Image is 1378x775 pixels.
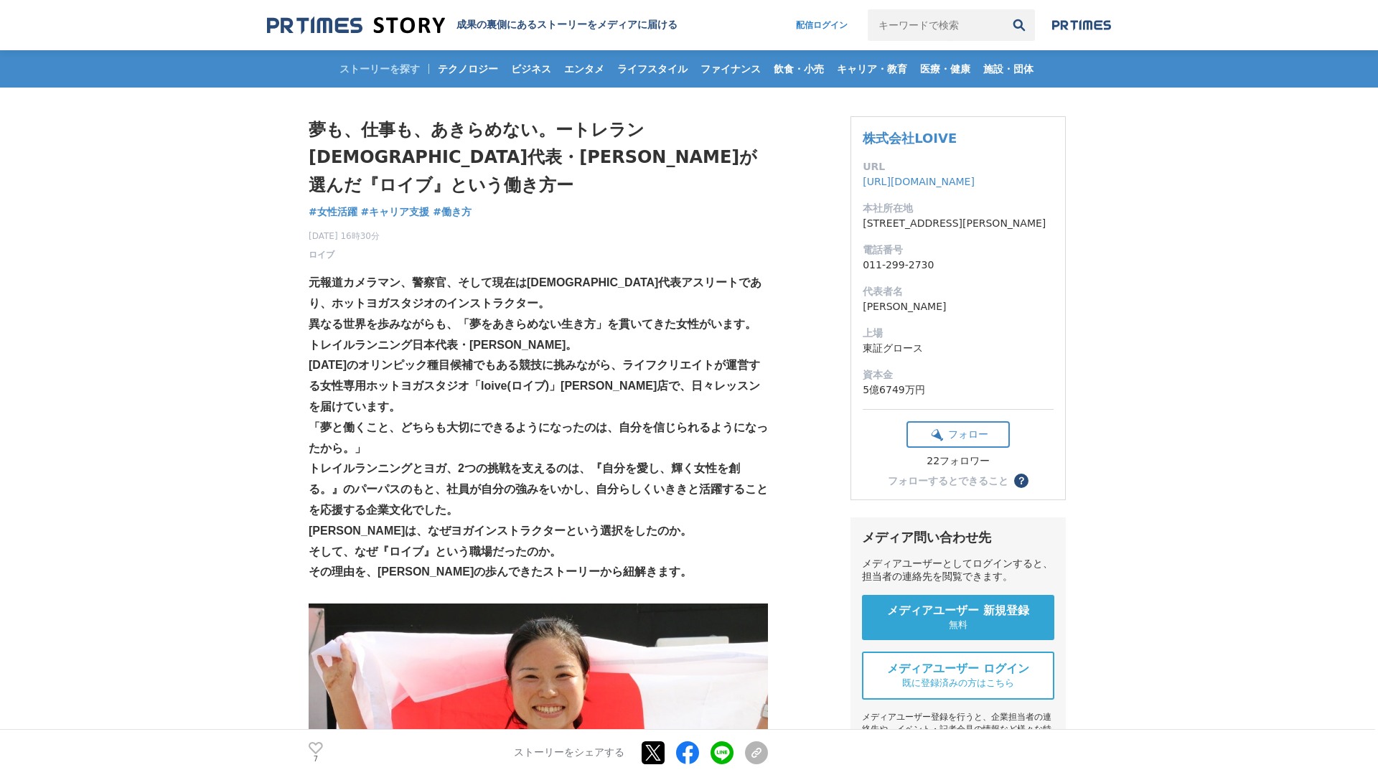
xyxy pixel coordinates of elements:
strong: [DATE]のオリンピック種目候補でもある競技に挑みながら、ライフクリエイトが運営する女性専用ホットヨガスタジオ「loive(ロイブ)」[PERSON_NAME]店で、日々レッスンを届けています。 [309,359,760,413]
h1: 夢も、仕事も、あきらめない。ートレラン[DEMOGRAPHIC_DATA]代表・[PERSON_NAME]が選んだ『ロイブ』という働き方ー [309,116,768,199]
dd: [STREET_ADDRESS][PERSON_NAME] [863,216,1054,231]
div: 22フォロワー [906,455,1010,468]
span: 無料 [949,619,967,631]
div: メディア問い合わせ先 [862,529,1054,546]
a: 配信ログイン [782,9,862,41]
strong: そして、なぜ『ロイブ』という職場だったのか。 [309,545,561,558]
span: 飲食・小売 [768,62,830,75]
a: ファイナンス [695,50,767,88]
span: エンタメ [558,62,610,75]
div: メディアユーザー登録を行うと、企業担当者の連絡先や、イベント・記者会見の情報など様々な特記情報を閲覧できます。 ※内容はストーリー・プレスリリースにより異なります。 [862,711,1054,772]
span: [DATE] 16時30分 [309,230,380,243]
strong: [PERSON_NAME]は、なぜヨガインストラクターという選択をしたのか。 [309,525,692,537]
a: キャリア・教育 [831,50,913,88]
a: ライフスタイル [611,50,693,88]
strong: 「夢と働くこと、どちらも大切にできるようになったのは、自分を信じられるようになったから。」 [309,421,768,454]
a: エンタメ [558,50,610,88]
dd: 5億6749万円 [863,382,1054,398]
a: #働き方 [433,205,472,220]
strong: 異なる世界を歩みながらも、「夢をあきらめない生き方」を貫いてきた女性がいます。 [309,318,756,330]
span: メディアユーザー 新規登録 [887,603,1029,619]
a: [URL][DOMAIN_NAME] [863,176,975,187]
strong: トレイルランニング日本代表・[PERSON_NAME]。 [309,339,577,351]
span: ファイナンス [695,62,767,75]
dd: [PERSON_NAME] [863,299,1054,314]
a: 株式会社LOIVE [863,131,957,146]
dt: URL [863,159,1054,174]
dt: 資本金 [863,367,1054,382]
a: 医療・健康 [914,50,976,88]
span: メディアユーザー ログイン [887,662,1029,677]
span: #働き方 [433,205,472,218]
a: ロイブ [309,248,334,261]
div: フォローするとできること [888,476,1008,486]
button: 検索 [1003,9,1035,41]
span: キャリア・教育 [831,62,913,75]
span: ？ [1016,476,1026,486]
span: 施設・団体 [978,62,1039,75]
a: テクノロジー [432,50,504,88]
div: メディアユーザーとしてログインすると、担当者の連絡先を閲覧できます。 [862,558,1054,583]
a: メディアユーザー ログイン 既に登録済みの方はこちら [862,652,1054,700]
span: テクノロジー [432,62,504,75]
dd: 011-299-2730 [863,258,1054,273]
a: #キャリア支援 [361,205,430,220]
h2: 成果の裏側にあるストーリーをメディアに届ける [456,19,678,32]
button: フォロー [906,421,1010,448]
a: 成果の裏側にあるストーリーをメディアに届ける 成果の裏側にあるストーリーをメディアに届ける [267,16,678,35]
p: ストーリーをシェアする [514,746,624,759]
span: 医療・健康 [914,62,976,75]
a: #女性活躍 [309,205,357,220]
dt: 本社所在地 [863,201,1054,216]
img: 成果の裏側にあるストーリーをメディアに届ける [267,16,445,35]
a: メディアユーザー 新規登録 無料 [862,595,1054,640]
dt: 上場 [863,326,1054,341]
a: 飲食・小売 [768,50,830,88]
strong: 元報道カメラマン、警察官、そして現在は[DEMOGRAPHIC_DATA]代表アスリートであり、ホットヨガスタジオのインストラクター。 [309,276,761,309]
dt: 代表者名 [863,284,1054,299]
span: #女性活躍 [309,205,357,218]
strong: その理由を、[PERSON_NAME]の歩んできたストーリーから紐解きます。 [309,565,692,578]
span: ライフスタイル [611,62,693,75]
dd: 東証グロース [863,341,1054,356]
img: prtimes [1052,19,1111,31]
dt: 電話番号 [863,243,1054,258]
input: キーワードで検索 [868,9,1003,41]
span: #キャリア支援 [361,205,430,218]
strong: トレイルランニングとヨガ、2つの挑戦を支えるのは、『自分を愛し、輝く女性を創る。』のパーパスのもと、社員が自分の強みをいかし、自分らしくいききと活躍することを応援する企業文化でした。 [309,462,768,516]
a: ビジネス [505,50,557,88]
a: 施設・団体 [978,50,1039,88]
span: ビジネス [505,62,557,75]
span: 既に登録済みの方はこちら [902,677,1014,690]
button: ？ [1014,474,1028,488]
p: 7 [309,756,323,763]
